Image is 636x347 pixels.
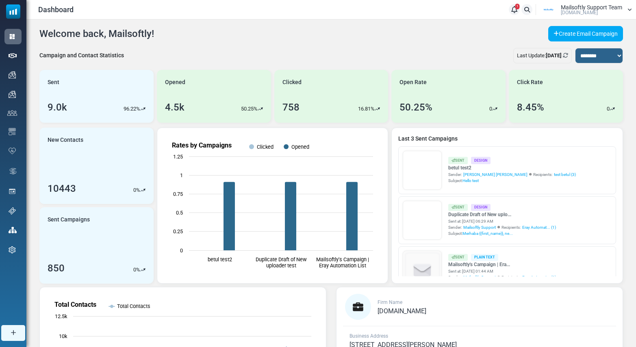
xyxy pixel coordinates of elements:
a: test betul (3) [554,171,576,178]
span: Click Rate [517,78,543,87]
text: 0.25 [173,228,183,234]
span: New Contacts [48,136,83,144]
span: Sent [48,78,59,87]
div: Last Update: [513,48,572,63]
div: % [133,186,145,194]
p: 50.25% [241,105,258,113]
p: 0 [607,105,610,113]
img: workflow.svg [9,167,17,176]
a: New Contacts 10443 0% [39,128,154,204]
span: Open Rate [399,78,427,87]
span: Business Address [349,333,388,339]
div: 50.25% [399,100,432,115]
text: 0.75 [173,191,183,197]
div: 10443 [48,181,76,196]
span: Merhaba {(first_name)}, ne... [462,231,513,236]
img: support-icon.svg [9,207,16,215]
a: Duplicate Draft of New uplo... [448,211,556,218]
p: 96.22% [124,105,140,113]
span: Hello test [462,178,479,183]
div: Sender: Recipients: [448,274,556,280]
h4: Welcome back, Mailsoftly! [39,28,154,40]
text: 1 [180,172,183,178]
div: 758 [282,100,300,115]
a: betul test2 [448,164,576,171]
span: Clicked [282,78,302,87]
text: Clicked [257,144,274,150]
div: Sent [448,254,468,261]
a: Last 3 Sent Campaigns [398,134,616,143]
a: [DOMAIN_NAME] [378,308,426,314]
svg: Rates by Campaigns [164,134,381,277]
div: Plain Text [471,254,498,261]
span: Mailsoftly Support [463,274,496,280]
a: Refresh Stats [563,52,568,59]
p: 0 [489,105,492,113]
div: 9.0k [48,100,67,115]
div: Sent at: [DATE] 06:29 AM [448,218,556,224]
div: Design [471,204,491,211]
img: contacts-icon.svg [7,110,17,116]
p: 0 [133,186,136,194]
div: Design [471,157,491,164]
text: 0 [180,247,183,254]
text: Total Contacts [54,301,96,308]
div: Sent [448,157,468,164]
span: 1 [515,4,520,9]
a: Mailsoftly's Campaign | Era... [448,261,556,268]
img: email-templates-icon.svg [9,128,16,135]
a: User Logo Mailsoftly Support Team [DOMAIN_NAME] [538,4,632,16]
p: 0 [133,266,136,274]
img: campaigns-icon.png [9,91,16,98]
div: Campaign and Contact Statistics [39,51,124,60]
div: Sent [448,204,468,211]
text: 10k [59,333,67,339]
text: betul test2 [207,256,232,262]
b: [DATE] [546,52,562,59]
text: Mailsoftly's Campaign | Eray Automation List [316,256,369,269]
div: Sender: Recipients: [448,224,556,230]
img: settings-icon.svg [9,246,16,254]
text: 0.5 [176,210,183,216]
div: Sent at: [DATE] 01:44 AM [448,268,556,274]
div: % [133,266,145,274]
a: Eray Automat... (1) [522,274,556,280]
span: [DOMAIN_NAME] [378,307,426,315]
a: Create Email Campaign [548,26,623,41]
text: Total Contacts [117,303,150,309]
img: mailsoftly_icon_blue_white.svg [6,4,20,19]
p: 16.81% [358,105,375,113]
span: Firm Name [378,299,402,305]
span: [PERSON_NAME] [PERSON_NAME] [463,171,527,178]
text: 1.25 [173,154,183,160]
img: domain-health-icon.svg [9,147,16,154]
img: User Logo [538,4,559,16]
text: Opened [291,144,309,150]
span: Sent Campaigns [48,215,90,224]
text: 12.5k [55,313,67,319]
div: Sender: Recipients: [448,171,576,178]
div: 4.5k [165,100,185,115]
span: Opened [165,78,185,87]
text: Duplicate Draft of New uploader test [255,256,306,269]
a: Eray Automat... (1) [522,224,556,230]
span: Mailsoftly Support Team [561,4,622,10]
div: Subject: [448,230,556,236]
span: Mailsoftly Support [463,224,496,230]
img: empty-draft-icon2.svg [404,252,441,289]
span: Dashboard [38,4,74,15]
img: dashboard-icon-active.svg [9,33,16,40]
div: 8.45% [517,100,544,115]
img: landing_pages.svg [9,188,16,195]
span: [DOMAIN_NAME] [561,10,598,15]
div: Subject: [448,178,576,184]
text: Rates by Campaigns [172,141,232,149]
a: 1 [509,4,520,15]
img: campaigns-icon.png [9,71,16,78]
div: 850 [48,261,65,275]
